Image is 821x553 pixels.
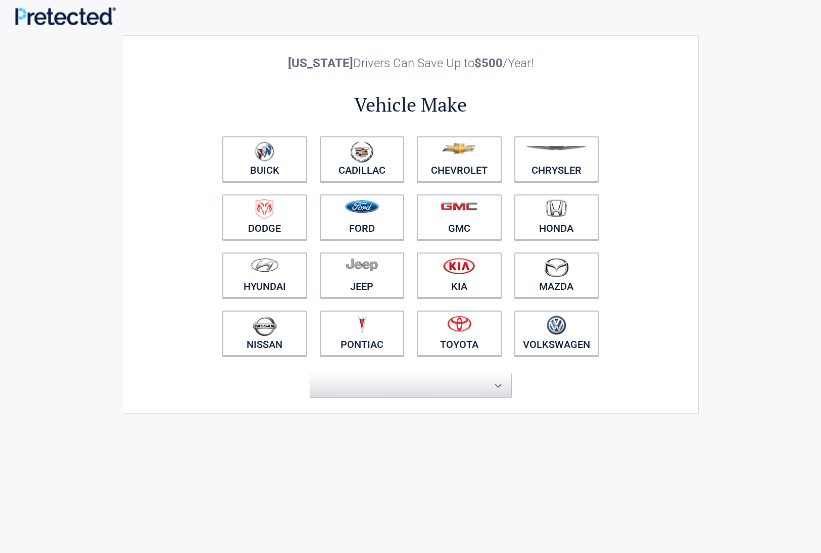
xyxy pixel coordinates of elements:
img: toyota [447,316,471,332]
a: Nissan [222,311,307,356]
img: nissan [253,316,277,336]
a: GMC [417,194,502,240]
a: Mazda [514,253,599,298]
a: Volkswagen [514,311,599,356]
img: cadillac [350,141,373,163]
h2: Drivers Can Save Up to /Year [216,56,605,70]
img: gmc [441,202,477,211]
img: jeep [346,258,378,272]
img: Main Logo [15,7,116,25]
a: Kia [417,253,502,298]
img: ford [345,200,379,213]
a: Pontiac [320,311,405,356]
a: Cadillac [320,136,405,182]
a: Jeep [320,253,405,298]
img: mazda [544,258,569,277]
img: chrysler [525,146,587,150]
h2: Vehicle Make [216,92,605,118]
a: Hyundai [222,253,307,298]
a: Chevrolet [417,136,502,182]
a: Buick [222,136,307,182]
a: Honda [514,194,599,240]
a: Ford [320,194,405,240]
img: chevrolet [442,143,476,154]
b: [US_STATE] [288,56,353,70]
img: dodge [256,199,273,219]
img: kia [443,258,475,274]
img: volkswagen [547,316,566,335]
a: Dodge [222,194,307,240]
a: Toyota [417,311,502,356]
b: $500 [474,56,503,70]
img: pontiac [357,316,367,335]
img: buick [255,141,274,162]
img: hyundai [251,258,279,272]
a: Chrysler [514,136,599,182]
img: honda [546,199,567,217]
